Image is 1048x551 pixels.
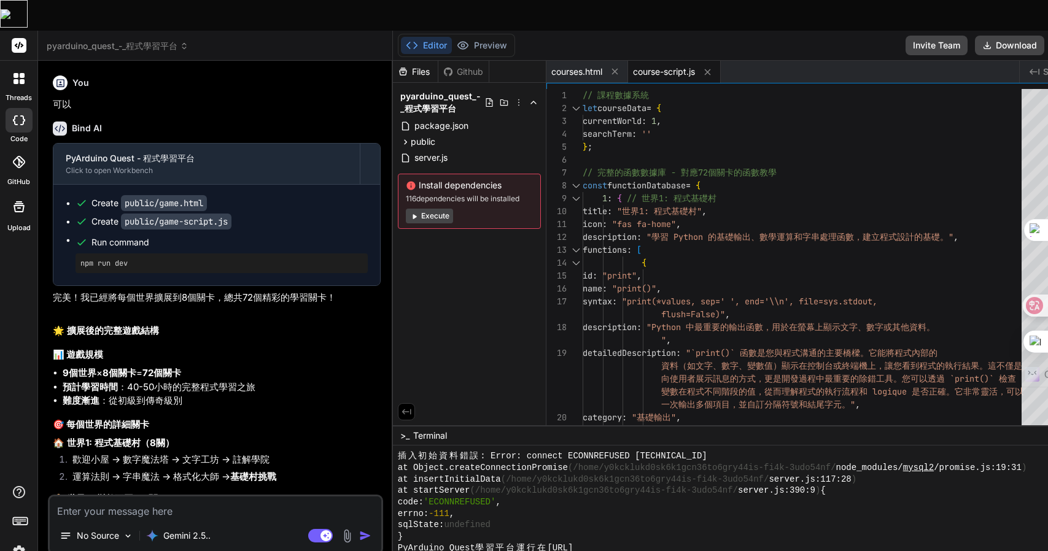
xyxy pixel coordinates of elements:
[47,40,188,52] span: pyarduino_quest_-_程式學習平台
[398,462,568,474] span: at Object.createConnectionPromise
[656,102,661,114] span: {
[583,141,588,152] span: }
[646,102,651,114] span: =
[398,474,501,485] span: at insertInitialData
[63,381,118,393] strong: 預計學習時間
[393,66,438,78] div: Files
[340,529,354,543] img: attachment
[546,128,567,141] div: 4
[470,485,738,496] span: (/home/y0kcklukd0sk6k1gcn36to6gry44is-fi4k-3udo54nf/
[583,206,607,217] span: title
[429,508,449,520] span: -111
[642,115,646,126] span: :
[602,270,637,281] span: "print"
[617,206,702,217] span: "世界1: 程式基礎村"
[836,462,903,474] span: node_modules/
[868,296,877,307] span: t,
[612,218,676,229] span: "fas fa-home"
[637,231,642,242] span: :
[546,153,567,166] div: 6
[820,485,825,496] span: {
[546,321,567,334] div: 18
[495,496,500,508] span: ,
[424,496,496,508] span: 'ECONNREFUSED'
[63,394,381,408] li: ：從初級到傳奇級別
[501,474,769,485] span: (/home/y0kcklukd0sk6k1gcn36to6gry44is-fi4k-3udo54nf/
[661,399,855,410] span: 一次輸出多個項目，並自訂分隔符號和結尾字元。"
[602,283,607,294] span: :
[480,450,707,462] span: : Error: connect ECONNREFUSED [TECHNICAL_ID]
[6,93,32,103] label: threads
[63,470,381,487] li: 運算法則 → 字串魔法 → 格式化大師 →
[413,430,447,442] span: Terminal
[546,244,567,256] div: 13
[583,412,622,423] span: category
[637,270,642,281] span: ,
[546,424,567,437] div: 21
[815,485,820,496] span: )
[406,194,533,204] span: 116 dependencies will be installed
[637,322,642,333] span: :
[583,425,642,436] span: svgAnimation
[953,231,958,242] span: ,
[398,450,480,462] span: 插入初始資料錯誤
[546,231,567,244] div: 12
[583,322,637,333] span: description
[444,519,491,531] span: undefined
[642,257,646,268] span: {
[398,519,444,531] span: sqlState:
[7,223,31,233] label: Upload
[583,115,642,126] span: currentWorld
[546,347,567,360] div: 19
[627,244,632,255] span: :
[63,380,381,395] li: ：40-50小時的完整程式學習之旅
[597,102,646,114] span: courseData
[583,244,627,255] span: functions
[725,309,730,320] span: ,
[686,180,691,191] span: =
[661,309,725,320] span: flush=False)"
[72,122,102,134] h6: Bind AI
[583,167,777,178] span: // 完整的函數數據庫 - 對應72個關卡的函數教學
[855,399,860,410] span: ,
[632,412,676,423] span: "基礎輸出"
[769,474,851,485] span: server.js:117:28
[583,347,676,358] span: detailedDescription
[738,485,815,496] span: server.js:390:9
[72,77,89,89] h6: You
[546,115,567,128] div: 3
[646,231,953,242] span: "學習 Python 的基礎輸出、數學運算和字串處理函數，建立程式設計的基礎。"
[449,508,454,520] span: ,
[622,296,868,307] span: "print(*values, sep=' ', end='\\n', file=sys.stdou
[398,508,429,520] span: errno:
[398,485,470,496] span: at startServer
[568,102,584,115] div: Click to collapse the range.
[617,193,622,204] span: {
[452,37,512,54] button: Preview
[400,430,409,442] span: >_
[676,347,681,358] span: :
[546,179,567,192] div: 8
[642,425,646,436] span: :
[642,128,651,139] span: ''
[546,192,567,205] div: 9
[612,296,617,307] span: :
[583,231,637,242] span: description
[622,412,627,423] span: :
[666,334,671,345] span: ,
[546,141,567,153] div: 5
[903,462,934,474] span: mysql2
[413,150,449,165] span: server.js
[80,258,363,268] pre: npm run dev
[91,215,231,228] div: Create
[661,334,666,345] span: "
[661,360,1022,371] span: 資料（如文字、數字、變數值）顯示在控制台或終端機上，讓您看到程式的執行結果。這不僅是
[63,395,99,406] strong: 難度漸進
[656,283,661,294] span: ,
[63,366,381,380] li: × =
[53,98,381,112] p: 可以
[633,66,695,78] span: course-script.js
[438,66,489,78] div: Github
[568,256,584,269] div: Click to collapse the range.
[406,209,453,223] button: Execute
